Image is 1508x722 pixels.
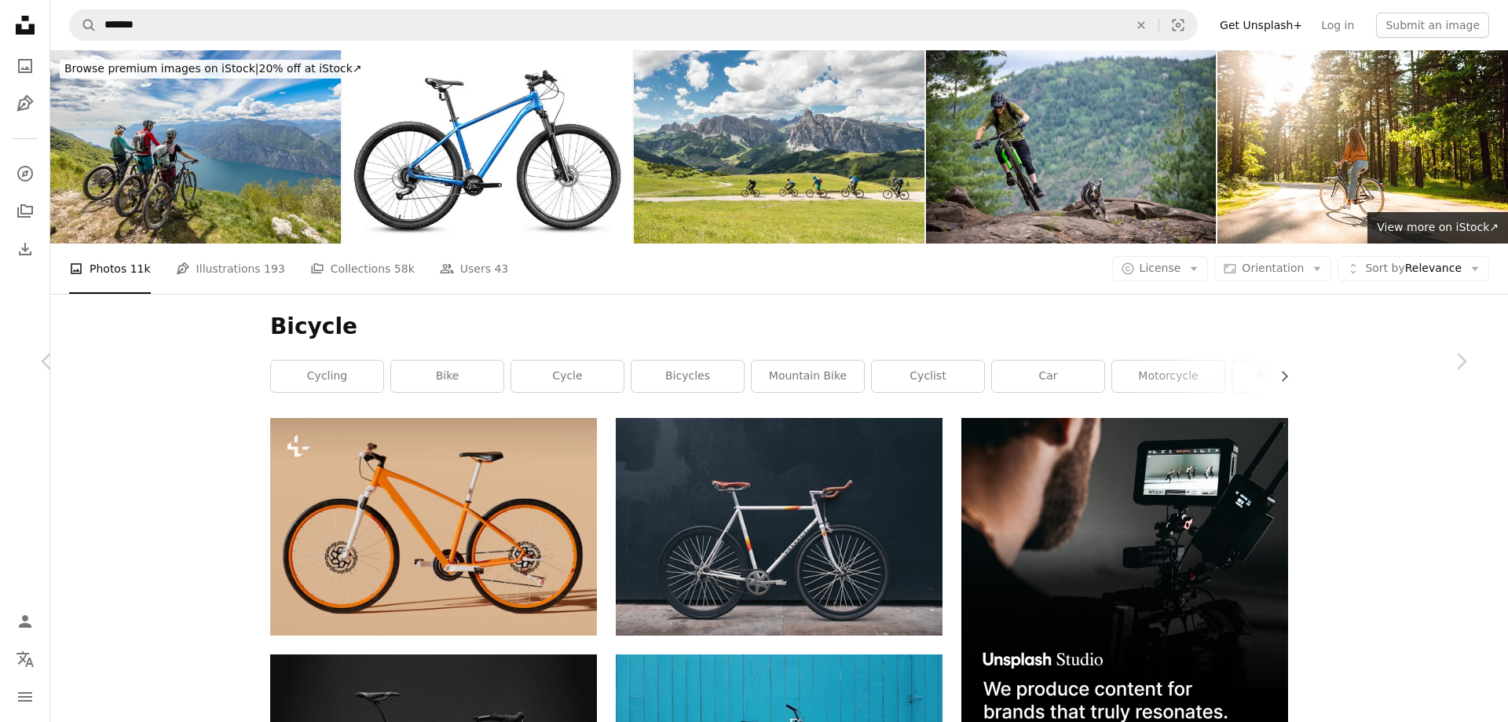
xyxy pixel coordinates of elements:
[394,260,415,277] span: 58k
[634,50,924,244] img: Panoramic Mountainbiking in the Dolomites, Italy.
[9,196,41,227] a: Collections
[391,361,503,392] a: bike
[1365,262,1404,274] span: Sort by
[9,233,41,265] a: Download History
[69,9,1198,41] form: Find visuals sitewide
[9,158,41,189] a: Explore
[992,361,1104,392] a: car
[264,260,285,277] span: 193
[1376,13,1489,38] button: Submit an image
[1367,212,1508,244] a: View more on iStock↗
[176,244,285,294] a: Illustrations 193
[1377,221,1499,233] span: View more on iStock ↗
[270,313,1288,341] h1: Bicycle
[9,50,41,82] a: Photos
[50,50,376,88] a: Browse premium images on iStock|20% off at iStock↗
[64,62,258,75] span: Browse premium images on iStock |
[1414,286,1508,437] a: Next
[1270,361,1288,392] button: scroll list to the right
[9,88,41,119] a: Illustrations
[1338,256,1489,281] button: Sort byRelevance
[752,361,864,392] a: mountain bike
[1214,256,1331,281] button: Orientation
[270,418,597,636] img: an orange bike with black spokes on a tan background
[511,361,624,392] a: cycle
[9,643,41,675] button: Language
[1159,10,1197,40] button: Visual search
[9,681,41,713] button: Menu
[616,418,942,636] img: gray fixie bike leaning on black wall
[1365,261,1462,277] span: Relevance
[631,361,744,392] a: bicycles
[50,50,341,244] img: Scenic lookout Lake Garda, Italy.
[926,50,1217,244] img: Mountain Bike Dog Ride Wheelie
[70,10,97,40] button: Search Unsplash
[440,244,509,294] a: Users 43
[271,361,383,392] a: cycling
[270,519,597,533] a: an orange bike with black spokes on a tan background
[1112,256,1209,281] button: License
[872,361,984,392] a: cyclist
[1242,262,1304,274] span: Orientation
[1210,13,1312,38] a: Get Unsplash+
[9,606,41,637] a: Log in / Sign up
[1217,50,1508,244] img: Happy woman riding a bicycle along a path in the forest in the rays of the sun.
[1312,13,1363,38] a: Log in
[310,244,415,294] a: Collections 58k
[494,260,508,277] span: 43
[1112,361,1224,392] a: motorcycle
[60,60,367,79] div: 20% off at iStock ↗
[342,50,633,244] img: New mountain bicycle with 29 inches wheels and blue frame isolated on white background.
[616,519,942,533] a: gray fixie bike leaning on black wall
[1140,262,1181,274] span: License
[1232,361,1345,392] a: bicycle city
[1124,10,1158,40] button: Clear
